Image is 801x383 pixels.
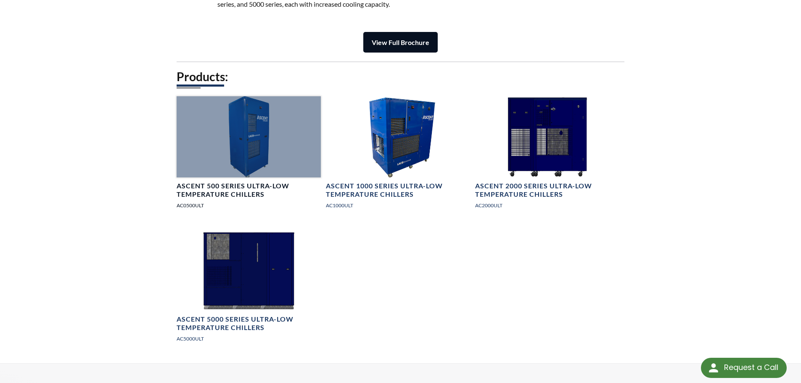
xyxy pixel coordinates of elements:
h4: Ascent 2000 Series Ultra-Low Temperature Chillers [475,182,619,199]
img: round button [707,361,720,375]
h4: Ascent 1000 Series Ultra-Low Temperature Chillers [326,182,470,199]
strong: View Full Brochure [372,38,429,46]
p: AC2000ULT [475,201,619,209]
h4: Ascent 500 Series Ultra-Low Temperature Chillers [177,182,321,199]
div: Request a Call [701,358,787,378]
a: Ascent Chiller 500 Series Image 1Ascent 500 Series Ultra-Low Temperature ChillersAC0500ULT [177,96,321,216]
div: Request a Call [724,358,778,377]
p: AC5000ULT [177,335,321,343]
h2: Products: [177,69,625,85]
p: AC1000ULT [326,201,470,209]
p: AC0500ULT [177,201,321,209]
h4: Ascent 5000 Series Ultra-Low Temperature Chillers [177,315,321,333]
a: Ascent Chiller 1000 Series 1Ascent 1000 Series Ultra-Low Temperature ChillersAC1000ULT [326,96,470,216]
a: Ascent Chiller 5000 Series 1Ascent 5000 Series Ultra-Low Temperature ChillersAC5000ULT [177,230,321,349]
a: View Full Brochure [363,32,438,53]
a: Ascent Chiller 2000 Series 1Ascent 2000 Series Ultra-Low Temperature ChillersAC2000ULT [475,96,619,216]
